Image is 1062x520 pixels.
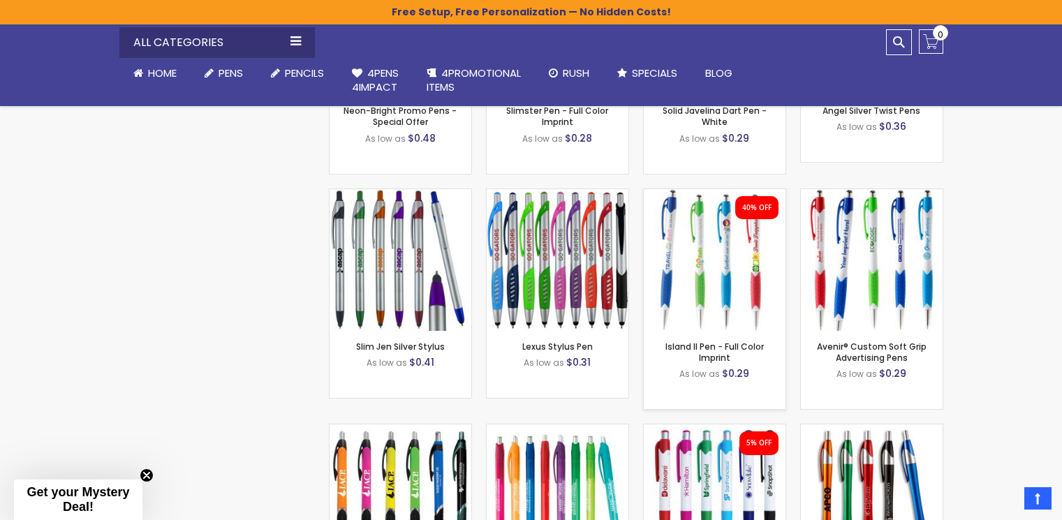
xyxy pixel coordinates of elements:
[746,438,772,448] div: 5% OFF
[644,424,786,436] a: Eco Maddie Recycled Plastic Gel Click Pen
[644,188,786,200] a: Island II Pen - Full Color Imprint
[119,58,191,89] a: Home
[679,368,720,380] span: As low as
[367,357,407,369] span: As low as
[352,66,399,94] span: 4Pens 4impact
[140,468,154,482] button: Close teaser
[938,28,943,41] span: 0
[365,133,406,144] span: As low as
[817,341,927,364] a: Avenir® Custom Soft Grip Advertising Pens
[409,355,434,369] span: $0.41
[427,66,521,94] span: 4PROMOTIONAL ITEMS
[413,58,535,103] a: 4PROMOTIONALITEMS
[27,485,129,514] span: Get your Mystery Deal!
[801,189,943,331] img: Avenir® Custom Soft Grip Advertising Pens
[522,133,563,144] span: As low as
[330,424,471,436] a: Tropical Click Pen
[705,66,732,80] span: Blog
[506,105,608,128] a: Slimster Pen - Full Color Imprint
[535,58,603,89] a: Rush
[947,482,1062,520] iframe: Google Customer Reviews
[879,119,906,133] span: $0.36
[691,58,746,89] a: Blog
[801,188,943,200] a: Avenir® Custom Soft Grip Advertising Pens
[919,29,943,54] a: 0
[330,188,471,200] a: Slim Jen Silver Stylus
[742,203,772,213] div: 40% OFF
[565,131,592,145] span: $0.28
[644,189,786,331] img: Island II Pen - Full Color Imprint
[823,105,920,117] a: Angel Silver Twist Pens
[663,105,767,128] a: Solid Javelina Dart Pen - White
[722,131,749,145] span: $0.29
[563,66,589,80] span: Rush
[408,131,436,145] span: $0.48
[191,58,257,89] a: Pens
[836,121,877,133] span: As low as
[524,357,564,369] span: As low as
[566,355,591,369] span: $0.31
[722,366,749,380] span: $0.29
[148,66,177,80] span: Home
[632,66,677,80] span: Specials
[14,480,142,520] div: Get your Mystery Deal!Close teaser
[487,189,628,331] img: Lexus Stylus Pen
[487,424,628,436] a: Element Slim Translucent Pens
[356,341,445,352] a: Slim Jen Silver Stylus
[522,341,593,352] a: Lexus Stylus Pen
[285,66,324,80] span: Pencils
[879,366,906,380] span: $0.29
[219,66,243,80] span: Pens
[257,58,338,89] a: Pencils
[338,58,413,103] a: 4Pens4impact
[330,189,471,331] img: Slim Jen Silver Stylus
[679,133,720,144] span: As low as
[603,58,691,89] a: Specials
[665,341,764,364] a: Island II Pen - Full Color Imprint
[344,105,457,128] a: Neon-Bright Promo Pens - Special Offer
[487,188,628,200] a: Lexus Stylus Pen
[801,424,943,436] a: Promotional iSlimster Stylus Click Pen
[836,368,877,380] span: As low as
[119,27,315,58] div: All Categories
